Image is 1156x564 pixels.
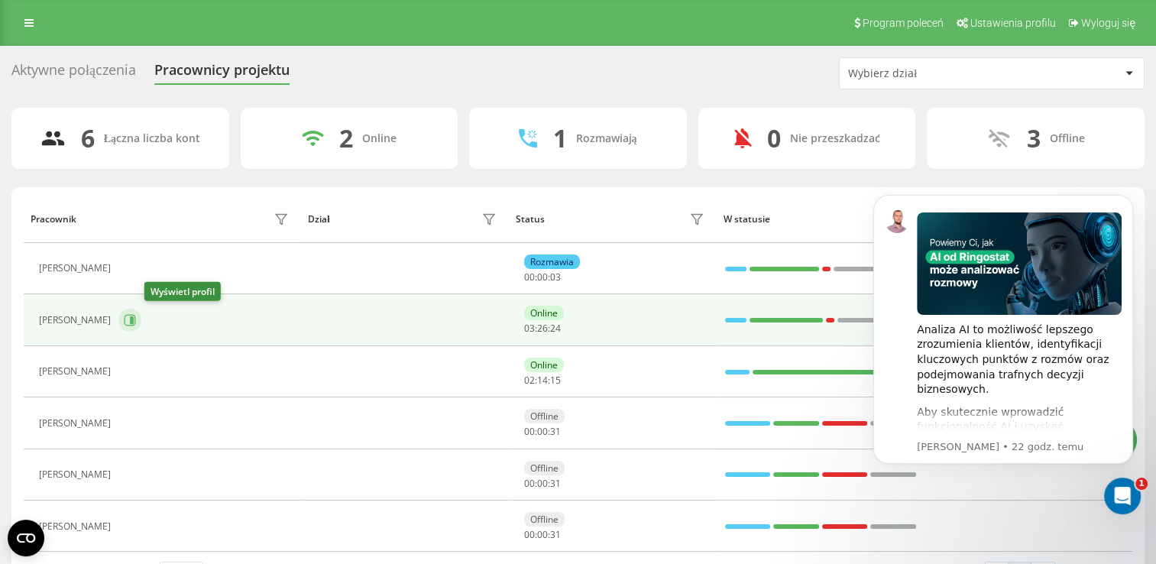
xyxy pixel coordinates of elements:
div: Online [362,132,397,145]
div: Aktywne połączenia [11,62,136,86]
div: 3 [1027,124,1041,153]
span: 1 [1135,478,1148,490]
div: Offline [524,409,565,423]
div: : : [524,272,561,283]
div: [PERSON_NAME] [39,469,115,480]
div: Status [516,214,545,225]
div: Offline [524,512,565,527]
div: Online [524,306,564,320]
div: W statusie [724,214,917,225]
div: 1 [552,124,566,153]
div: 0 [767,124,781,153]
span: 00 [524,528,535,541]
span: 00 [537,477,548,490]
span: 00 [537,528,548,541]
div: Rozmawiają [575,132,636,145]
span: 03 [550,271,561,284]
div: Pracownik [31,214,76,225]
div: Wybierz dział [848,67,1031,80]
span: 03 [524,322,535,335]
span: 14 [537,374,548,387]
div: : : [524,478,561,489]
span: 02 [524,374,535,387]
span: 00 [524,271,535,284]
div: 2 [339,124,353,153]
div: : : [524,530,561,540]
div: Łączna liczba kont [104,132,200,145]
div: Offline [524,461,565,475]
span: 00 [524,477,535,490]
span: Ustawienia profilu [970,17,1056,29]
span: 31 [550,477,561,490]
button: Open CMP widget [8,520,44,556]
div: Wyświetl profil [144,282,221,301]
span: 31 [550,528,561,541]
div: Online [524,358,564,372]
span: 15 [550,374,561,387]
span: 00 [524,425,535,438]
span: 26 [537,322,548,335]
div: Rozmawia [524,254,580,269]
span: Program poleceń [863,17,944,29]
iframe: Intercom notifications wiadomość [850,172,1156,523]
div: : : [524,375,561,386]
span: 31 [550,425,561,438]
span: 00 [537,425,548,438]
div: Nie przeszkadzać [790,132,880,145]
span: 00 [537,271,548,284]
div: : : [524,323,561,334]
span: Wyloguj się [1081,17,1135,29]
div: [PERSON_NAME] [39,263,115,274]
div: [PERSON_NAME] [39,366,115,377]
div: : : [524,426,561,437]
div: Offline [1050,132,1085,145]
span: 24 [550,322,561,335]
div: [PERSON_NAME] [39,418,115,429]
div: [PERSON_NAME] [39,315,115,326]
iframe: Intercom live chat [1104,478,1141,514]
div: Pracownicy projektu [154,62,290,86]
div: Dział [308,214,329,225]
div: 6 [81,124,95,153]
div: [PERSON_NAME] [39,521,115,532]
